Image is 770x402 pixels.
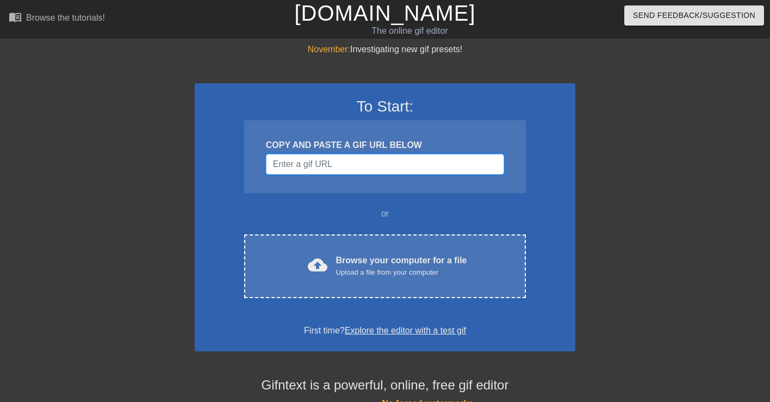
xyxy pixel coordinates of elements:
[195,378,575,393] h4: Gifntext is a powerful, online, free gif editor
[209,324,561,337] div: First time?
[9,10,105,27] a: Browse the tutorials!
[195,43,575,56] div: Investigating new gif presets!
[336,254,467,278] div: Browse your computer for a file
[308,45,350,54] span: November:
[336,267,467,278] div: Upload a file from your computer
[262,24,557,38] div: The online gif editor
[308,255,327,275] span: cloud_upload
[9,10,22,23] span: menu_book
[624,5,764,26] button: Send Feedback/Suggestion
[26,13,105,22] div: Browse the tutorials!
[633,9,755,22] span: Send Feedback/Suggestion
[266,154,504,175] input: Username
[223,207,547,220] div: or
[209,97,561,116] h3: To Start:
[345,326,466,335] a: Explore the editor with a test gif
[266,139,504,152] div: COPY AND PASTE A GIF URL BELOW
[294,1,475,25] a: [DOMAIN_NAME]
